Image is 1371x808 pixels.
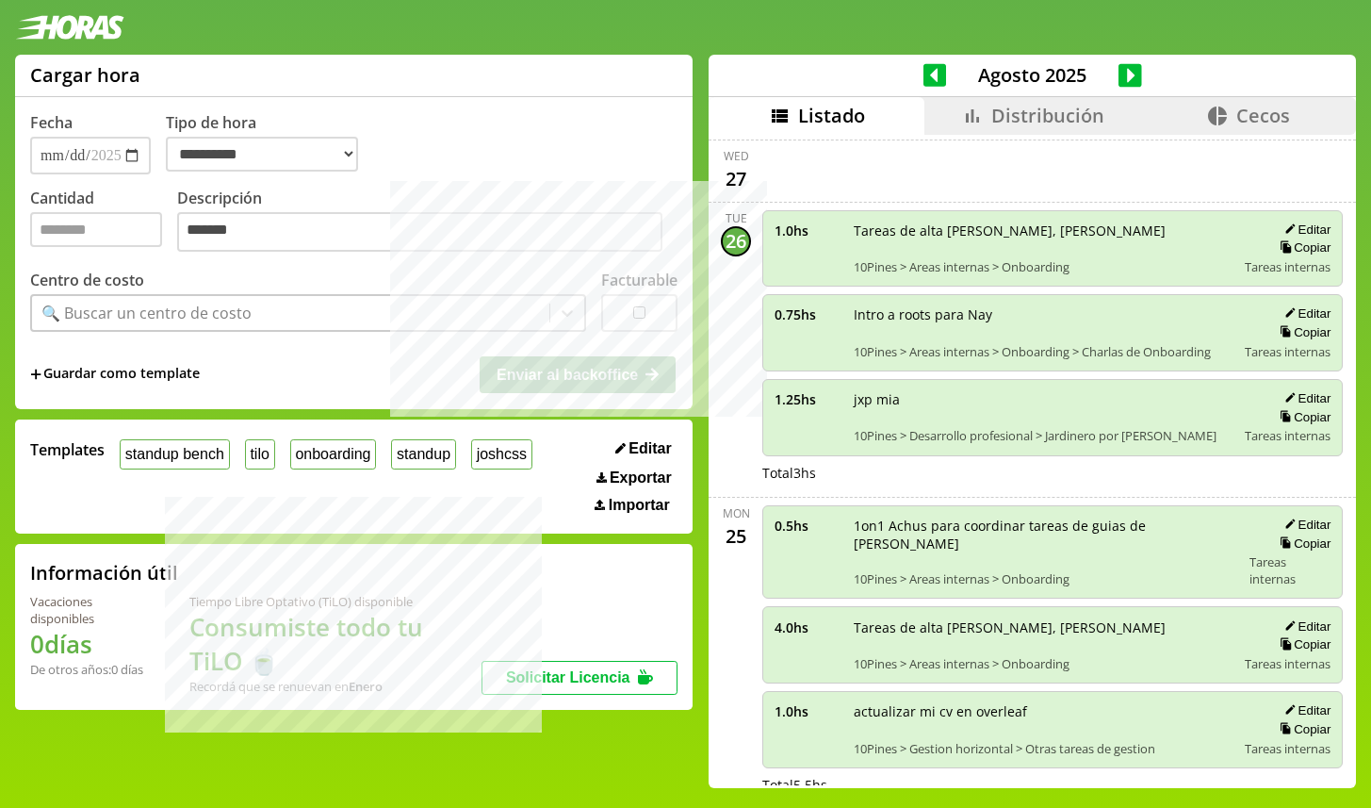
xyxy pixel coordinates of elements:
[854,222,1232,239] span: Tareas de alta [PERSON_NAME], [PERSON_NAME]
[854,427,1232,444] span: 10Pines > Desarrollo profesional > Jardinero por [PERSON_NAME]
[1274,409,1330,425] button: Copiar
[177,212,662,252] textarea: Descripción
[1245,427,1330,444] span: Tareas internas
[1249,553,1331,587] span: Tareas internas
[1279,222,1330,238] button: Editar
[1274,239,1330,256] button: Copiar
[30,364,200,385] span: +Guardar como template
[854,702,1232,720] span: actualizar mi cv en overleaf
[854,305,1232,323] span: Intro a roots para Nay
[775,702,841,720] span: 1.0 hs
[30,212,162,247] input: Cantidad
[1245,740,1330,757] span: Tareas internas
[775,390,841,408] span: 1.25 hs
[610,470,672,486] span: Exportar
[391,439,456,469] button: standup
[177,188,677,256] label: Descripción
[30,560,178,585] h2: Información útil
[721,226,751,256] div: 26
[1274,721,1330,737] button: Copiar
[854,740,1232,757] span: 10Pines > Gestion horizontal > Otras tareas de gestion
[854,517,1236,552] span: 1on1 Achus para coordinar tareas de guias de [PERSON_NAME]
[1274,536,1330,552] button: Copiar
[471,439,532,469] button: joshcss
[1279,517,1330,533] button: Editar
[854,390,1232,408] span: jxp mia
[854,570,1236,587] span: 10Pines > Areas internas > Onboarding
[854,655,1232,672] span: 10Pines > Areas internas > Onboarding
[798,103,865,128] span: Listado
[854,258,1232,275] span: 10Pines > Areas internas > Onboarding
[601,270,677,290] label: Facturable
[1236,103,1290,128] span: Cecos
[1274,636,1330,652] button: Copiar
[1279,618,1330,635] button: Editar
[775,618,841,636] span: 4.0 hs
[120,439,230,469] button: standup bench
[854,618,1232,636] span: Tareas de alta [PERSON_NAME], [PERSON_NAME]
[290,439,377,469] button: onboarding
[609,497,670,514] span: Importar
[775,517,841,535] span: 0.5 hs
[166,112,373,174] label: Tipo de hora
[189,678,481,695] div: Recordá que se renuevan en
[1279,702,1330,718] button: Editar
[30,62,140,88] h1: Cargar hora
[245,439,275,469] button: tilo
[1279,390,1330,406] button: Editar
[506,669,630,685] span: Solicitar Licencia
[775,222,841,239] span: 1.0 hs
[762,776,1343,794] div: Total 5.5 hs
[991,103,1104,128] span: Distribución
[775,305,841,323] span: 0.75 hs
[349,678,383,695] b: Enero
[721,164,751,194] div: 27
[30,593,144,627] div: Vacaciones disponibles
[726,210,747,226] div: Tue
[166,137,358,172] select: Tipo de hora
[41,303,252,323] div: 🔍 Buscar un centro de costo
[30,661,144,678] div: De otros años: 0 días
[724,148,749,164] div: Wed
[762,464,1343,482] div: Total 3 hs
[1245,343,1330,360] span: Tareas internas
[189,610,481,678] h1: Consumiste todo tu TiLO 🍵
[189,593,481,610] div: Tiempo Libre Optativo (TiLO) disponible
[723,505,750,521] div: Mon
[30,439,105,460] span: Templates
[591,469,677,487] button: Exportar
[30,112,73,133] label: Fecha
[30,188,177,256] label: Cantidad
[30,364,41,385] span: +
[628,440,671,457] span: Editar
[1245,258,1330,275] span: Tareas internas
[709,135,1356,785] div: scrollable content
[15,15,124,40] img: logotipo
[30,270,144,290] label: Centro de costo
[1245,655,1330,672] span: Tareas internas
[610,439,677,458] button: Editar
[946,62,1118,88] span: Agosto 2025
[481,661,677,695] button: Solicitar Licencia
[1279,305,1330,322] button: Editar
[1274,324,1330,340] button: Copiar
[854,343,1232,360] span: 10Pines > Areas internas > Onboarding > Charlas de Onboarding
[30,627,144,661] h1: 0 días
[721,521,751,552] div: 25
